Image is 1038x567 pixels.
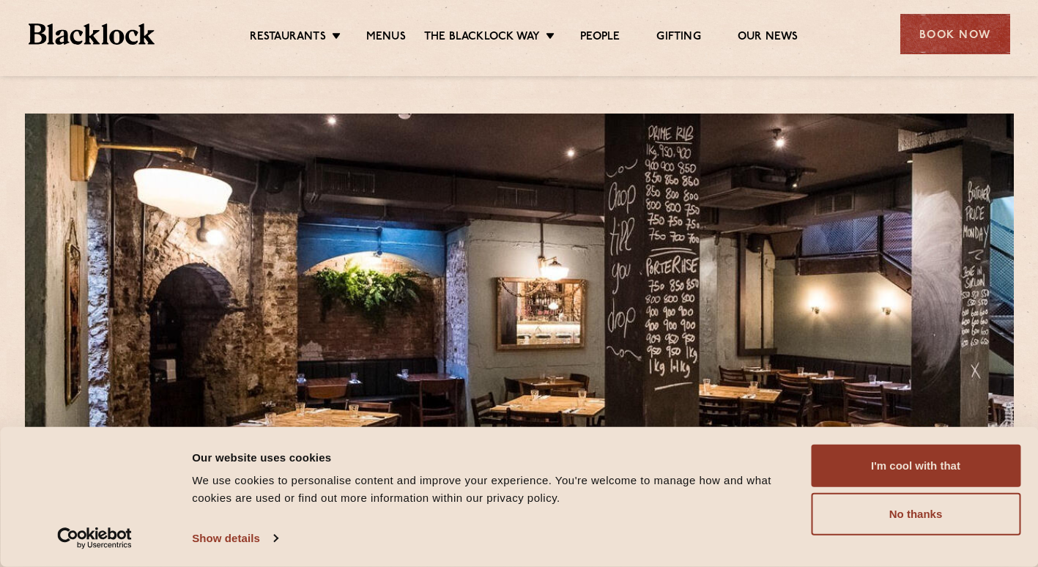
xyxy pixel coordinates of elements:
div: Book Now [900,14,1010,54]
a: People [580,30,620,46]
a: Show details [192,527,277,549]
a: Our News [738,30,798,46]
div: We use cookies to personalise content and improve your experience. You're welcome to manage how a... [192,472,794,507]
a: Menus [366,30,406,46]
a: Restaurants [250,30,326,46]
a: Gifting [656,30,700,46]
button: No thanks [811,493,1020,535]
img: BL_Textured_Logo-footer-cropped.svg [29,23,155,45]
a: Usercentrics Cookiebot - opens in a new window [31,527,159,549]
a: The Blacklock Way [424,30,540,46]
button: I'm cool with that [811,445,1020,487]
div: Our website uses cookies [192,448,794,466]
